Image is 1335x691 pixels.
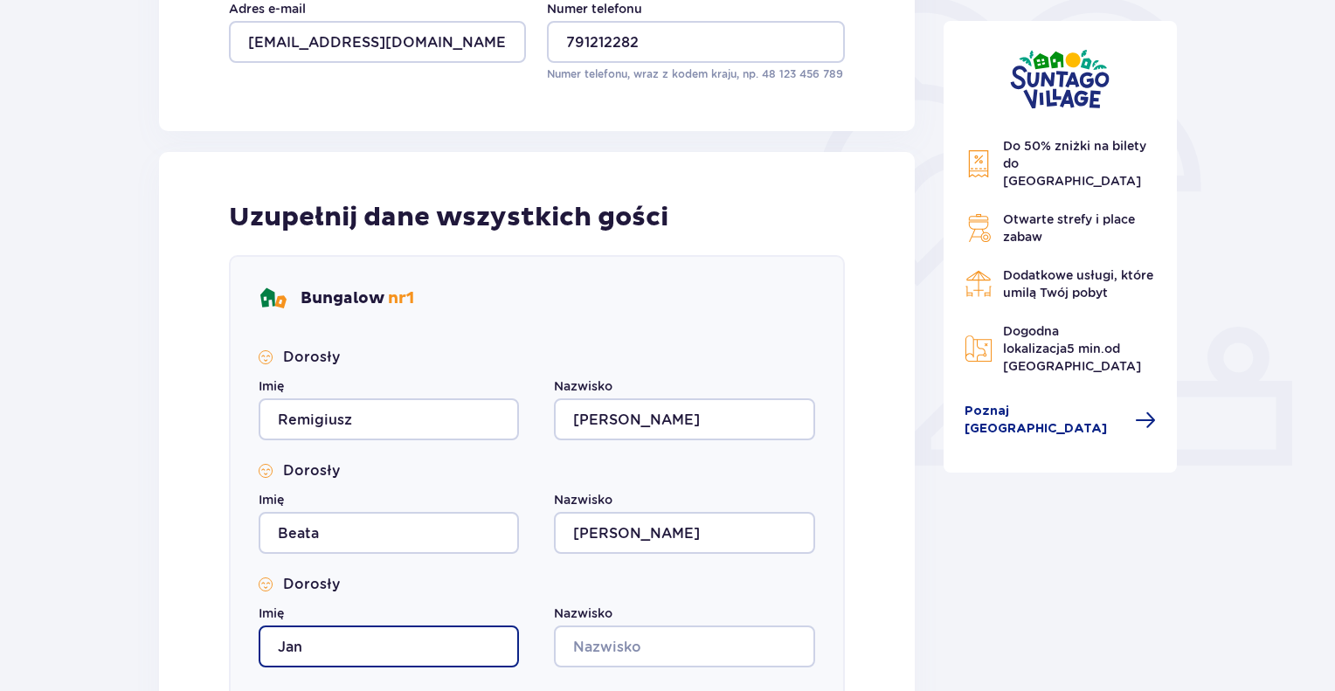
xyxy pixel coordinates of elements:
input: Imię [259,512,519,554]
img: Map Icon [965,335,993,363]
p: Dorosły [283,348,340,367]
p: Uzupełnij dane wszystkich gości [229,201,668,234]
input: Imię [259,398,519,440]
p: Dorosły [283,461,340,480]
label: Imię [259,605,284,622]
p: Dorosły [283,575,340,594]
span: Dodatkowe usługi, które umilą Twój pobyt [1003,268,1153,300]
span: Do 50% zniżki na bilety do [GEOGRAPHIC_DATA] [1003,139,1146,188]
span: Otwarte strefy i place zabaw [1003,212,1135,244]
img: Smile Icon [259,464,273,478]
input: Nazwisko [554,625,814,667]
span: Dogodna lokalizacja od [GEOGRAPHIC_DATA] [1003,324,1141,373]
a: Poznaj [GEOGRAPHIC_DATA] [965,403,1157,438]
p: Numer telefonu, wraz z kodem kraju, np. 48 ​123 ​456 ​789 [547,66,844,82]
img: Restaurant Icon [965,270,993,298]
input: Nazwisko [554,512,814,554]
label: Nazwisko [554,605,612,622]
label: Imię [259,377,284,395]
input: Numer telefonu [547,21,844,63]
label: Nazwisko [554,491,612,508]
img: bungalows Icon [259,285,287,313]
img: Suntago Village [1010,49,1110,109]
img: Grill Icon [965,214,993,242]
span: 5 min. [1067,342,1104,356]
label: Imię [259,491,284,508]
img: Smile Icon [259,577,273,591]
span: Poznaj [GEOGRAPHIC_DATA] [965,403,1125,438]
label: Nazwisko [554,377,612,395]
img: Discount Icon [965,149,993,178]
input: Nazwisko [554,398,814,440]
img: Smile Icon [259,350,273,364]
input: Adres e-mail [229,21,526,63]
span: nr 1 [388,288,414,308]
p: Bungalow [301,288,414,309]
input: Imię [259,625,519,667]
